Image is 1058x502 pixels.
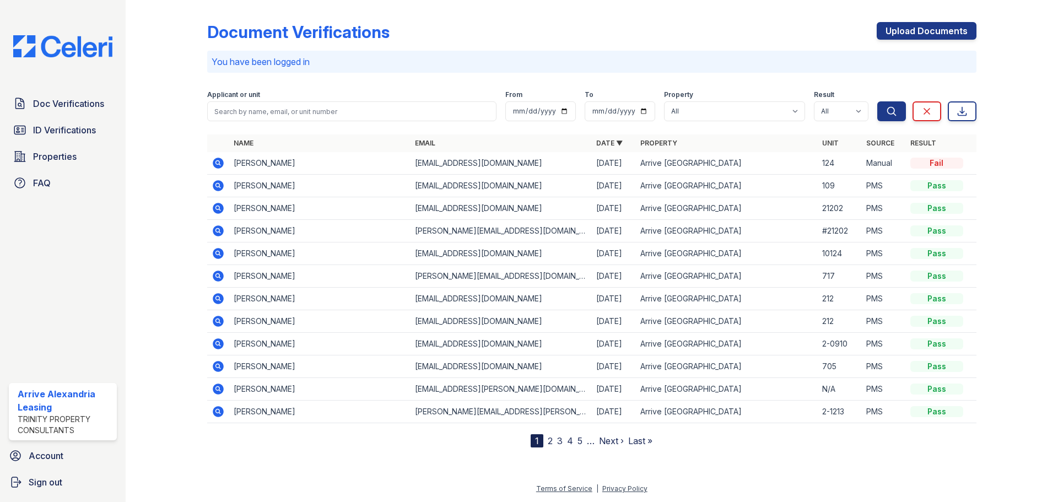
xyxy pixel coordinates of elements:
[910,271,963,282] div: Pass
[910,203,963,214] div: Pass
[229,310,411,333] td: [PERSON_NAME]
[207,101,496,121] input: Search by name, email, or unit number
[411,152,592,175] td: [EMAIL_ADDRESS][DOMAIN_NAME]
[415,139,435,147] a: Email
[818,401,862,423] td: 2-1213
[33,123,96,137] span: ID Verifications
[822,139,839,147] a: Unit
[636,310,817,333] td: Arrive [GEOGRAPHIC_DATA]
[636,288,817,310] td: Arrive [GEOGRAPHIC_DATA]
[567,435,573,446] a: 4
[640,139,677,147] a: Property
[411,401,592,423] td: [PERSON_NAME][EMAIL_ADDRESS][PERSON_NAME][DOMAIN_NAME]
[910,338,963,349] div: Pass
[910,361,963,372] div: Pass
[536,484,592,493] a: Terms of Service
[592,288,636,310] td: [DATE]
[862,355,906,378] td: PMS
[592,333,636,355] td: [DATE]
[636,242,817,265] td: Arrive [GEOGRAPHIC_DATA]
[33,97,104,110] span: Doc Verifications
[862,378,906,401] td: PMS
[628,435,652,446] a: Last »
[862,242,906,265] td: PMS
[229,265,411,288] td: [PERSON_NAME]
[818,175,862,197] td: 109
[592,197,636,220] td: [DATE]
[4,35,121,57] img: CE_Logo_Blue-a8612792a0a2168367f1c8372b55b34899dd931a85d93a1a3d3e32e68fde9ad4.png
[862,401,906,423] td: PMS
[411,288,592,310] td: [EMAIL_ADDRESS][DOMAIN_NAME]
[592,242,636,265] td: [DATE]
[636,152,817,175] td: Arrive [GEOGRAPHIC_DATA]
[229,152,411,175] td: [PERSON_NAME]
[818,242,862,265] td: 10124
[505,90,522,99] label: From
[411,333,592,355] td: [EMAIL_ADDRESS][DOMAIN_NAME]
[9,172,117,194] a: FAQ
[636,175,817,197] td: Arrive [GEOGRAPHIC_DATA]
[862,333,906,355] td: PMS
[818,288,862,310] td: 212
[9,93,117,115] a: Doc Verifications
[866,139,894,147] a: Source
[9,145,117,168] a: Properties
[818,310,862,333] td: 212
[592,310,636,333] td: [DATE]
[229,197,411,220] td: [PERSON_NAME]
[229,175,411,197] td: [PERSON_NAME]
[33,150,77,163] span: Properties
[411,242,592,265] td: [EMAIL_ADDRESS][DOMAIN_NAME]
[229,378,411,401] td: [PERSON_NAME]
[818,265,862,288] td: 717
[592,265,636,288] td: [DATE]
[229,401,411,423] td: [PERSON_NAME]
[636,401,817,423] td: Arrive [GEOGRAPHIC_DATA]
[4,471,121,493] a: Sign out
[636,197,817,220] td: Arrive [GEOGRAPHIC_DATA]
[862,152,906,175] td: Manual
[18,414,112,436] div: Trinity Property Consultants
[862,265,906,288] td: PMS
[818,220,862,242] td: #21202
[636,220,817,242] td: Arrive [GEOGRAPHIC_DATA]
[910,225,963,236] div: Pass
[592,355,636,378] td: [DATE]
[910,158,963,169] div: Fail
[664,90,693,99] label: Property
[548,435,553,446] a: 2
[862,310,906,333] td: PMS
[29,476,62,489] span: Sign out
[234,139,253,147] a: Name
[602,484,647,493] a: Privacy Policy
[29,449,63,462] span: Account
[910,248,963,259] div: Pass
[592,220,636,242] td: [DATE]
[910,406,963,417] div: Pass
[229,242,411,265] td: [PERSON_NAME]
[212,55,972,68] p: You have been logged in
[33,176,51,190] span: FAQ
[818,378,862,401] td: N/A
[585,90,593,99] label: To
[818,197,862,220] td: 21202
[862,197,906,220] td: PMS
[411,197,592,220] td: [EMAIL_ADDRESS][DOMAIN_NAME]
[636,378,817,401] td: Arrive [GEOGRAPHIC_DATA]
[207,22,390,42] div: Document Verifications
[557,435,563,446] a: 3
[229,333,411,355] td: [PERSON_NAME]
[636,355,817,378] td: Arrive [GEOGRAPHIC_DATA]
[587,434,595,447] span: …
[910,384,963,395] div: Pass
[411,220,592,242] td: [PERSON_NAME][EMAIL_ADDRESS][DOMAIN_NAME]
[4,445,121,467] a: Account
[910,316,963,327] div: Pass
[9,119,117,141] a: ID Verifications
[910,293,963,304] div: Pass
[592,378,636,401] td: [DATE]
[229,288,411,310] td: [PERSON_NAME]
[577,435,582,446] a: 5
[636,333,817,355] td: Arrive [GEOGRAPHIC_DATA]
